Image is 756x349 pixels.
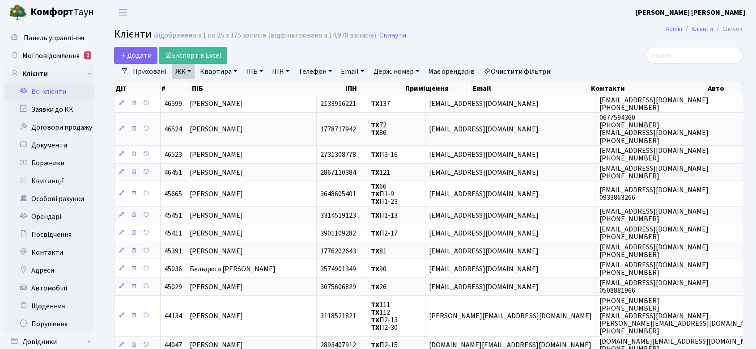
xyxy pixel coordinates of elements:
span: Додати [120,50,152,60]
span: [PERSON_NAME] [190,124,243,134]
span: [EMAIL_ADDRESS][DOMAIN_NAME] [429,264,538,274]
span: 3648605401 [320,189,356,199]
span: [EMAIL_ADDRESS][DOMAIN_NAME] [429,210,538,220]
span: 45029 [164,282,182,292]
a: ЖК [172,64,195,79]
span: [EMAIL_ADDRESS][DOMAIN_NAME] [PHONE_NUMBER] [599,164,708,181]
span: [EMAIL_ADDRESS][DOMAIN_NAME] [PHONE_NUMBER] [599,206,708,224]
span: 81 [371,246,386,256]
span: [PERSON_NAME] [190,189,243,199]
span: [PERSON_NAME] [190,246,243,256]
a: Має орендарів [425,64,478,79]
span: [EMAIL_ADDRESS][DOMAIN_NAME] [429,99,538,109]
span: 2867110384 [320,168,356,177]
b: ТХ [371,120,379,130]
th: Email [472,82,590,95]
a: Контакти [4,244,94,261]
span: 45391 [164,246,182,256]
span: [EMAIL_ADDRESS][DOMAIN_NAME] [PHONE_NUMBER] [599,146,708,163]
span: 111 112 П2-13 П2-30 [371,300,398,332]
a: Очистити фільтри [480,64,554,79]
a: Експорт в Excel [159,47,227,64]
span: Бельдюга [PERSON_NAME] [190,264,276,274]
a: Admin [666,24,682,34]
span: Мої повідомлення [22,51,80,61]
a: Email [337,64,368,79]
span: 121 [371,168,390,177]
span: 72 86 [371,120,386,138]
span: 45451 [164,210,182,220]
span: 44134 [164,311,182,321]
a: Телефон [295,64,336,79]
a: Клієнти [4,65,94,83]
th: ПІБ [191,82,344,95]
b: [PERSON_NAME] [PERSON_NAME] [636,8,745,17]
span: [EMAIL_ADDRESS][DOMAIN_NAME] [429,168,538,177]
b: ТХ [371,264,379,274]
span: 46451 [164,168,182,177]
th: # [161,82,191,95]
span: [EMAIL_ADDRESS][DOMAIN_NAME] [429,124,538,134]
span: [PERSON_NAME] [190,99,243,109]
th: ІПН [344,82,404,95]
b: ТХ [371,300,379,310]
li: Список [713,24,743,34]
b: ТХ [371,197,379,206]
a: Орендарі [4,208,94,226]
span: П1-13 [371,210,398,220]
span: [EMAIL_ADDRESS][DOMAIN_NAME] 0933863266 [599,185,708,202]
div: 1 [84,51,91,59]
span: 45665 [164,189,182,199]
a: Скинути [379,31,406,40]
span: 1776202643 [320,246,356,256]
th: Контакти [590,82,707,95]
span: [EMAIL_ADDRESS][DOMAIN_NAME] [429,150,538,160]
b: ТХ [371,307,379,317]
b: Комфорт [30,5,73,19]
a: Квитанції [4,172,94,190]
span: [PERSON_NAME] [190,150,243,160]
span: [PERSON_NAME] [190,168,243,177]
a: Посвідчення [4,226,94,244]
span: [EMAIL_ADDRESS][DOMAIN_NAME] 0508881966 [599,278,708,295]
b: ТХ [371,99,379,109]
span: 3118521821 [320,311,356,321]
span: [EMAIL_ADDRESS][DOMAIN_NAME] [429,246,538,256]
span: 3314519123 [320,210,356,220]
b: ТХ [371,189,379,199]
th: Дії [115,82,161,95]
b: ТХ [371,315,379,325]
span: Клієнти [114,26,152,42]
nav: breadcrumb [652,20,756,38]
span: 137 [371,99,390,109]
a: Приховані [129,64,170,79]
a: Панель управління [4,29,94,47]
span: [PERSON_NAME] [190,282,243,292]
input: Пошук... [646,47,743,64]
span: 46524 [164,124,182,134]
b: ТХ [371,210,379,220]
a: Квартира [196,64,241,79]
b: ТХ [371,282,379,292]
img: logo.png [9,4,27,21]
span: Панель управління [24,33,84,43]
div: Відображено з 1 по 25 з 175 записів (відфільтровано з 14,978 записів). [154,31,378,40]
span: [PERSON_NAME] [190,228,243,238]
span: [PERSON_NAME] [190,210,243,220]
span: [EMAIL_ADDRESS][DOMAIN_NAME] [PHONE_NUMBER] [599,242,708,260]
span: [EMAIL_ADDRESS][DOMAIN_NAME] [PHONE_NUMBER] [599,95,708,113]
span: 1778717942 [320,124,356,134]
a: Особові рахунки [4,190,94,208]
b: ТХ [371,168,379,177]
th: Авто [707,82,743,95]
b: ТХ [371,228,379,238]
span: 0677594360 [PHONE_NUMBER] [EMAIL_ADDRESS][DOMAIN_NAME] [PHONE_NUMBER] [599,113,708,145]
span: 45036 [164,264,182,274]
span: [EMAIL_ADDRESS][DOMAIN_NAME] [PHONE_NUMBER] [599,260,708,278]
a: Документи [4,136,94,154]
span: 2133916221 [320,99,356,109]
a: ПІБ [242,64,267,79]
a: Договори продажу [4,118,94,136]
a: Заявки до КК [4,101,94,118]
b: ТХ [371,246,379,256]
